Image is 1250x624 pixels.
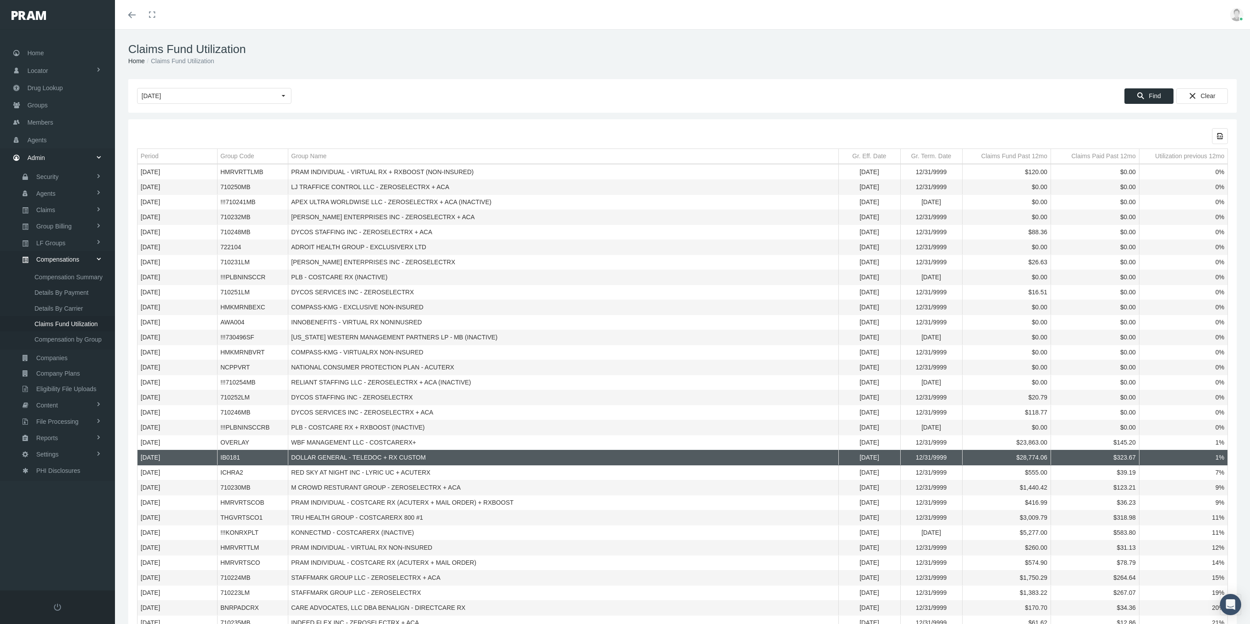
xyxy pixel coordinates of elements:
td: [DATE] [138,255,217,270]
div: $0.00 [1054,408,1136,417]
td: Column Group Code [217,149,288,164]
td: [PERSON_NAME] ENTERPRISES INC - ZEROSELECTRX + ACA [288,210,838,225]
div: Data grid toolbar [137,128,1228,144]
div: $0.00 [1054,363,1136,372]
td: 12% [1139,540,1227,556]
td: BNRPADCRX [217,601,288,616]
span: Security [36,169,59,184]
div: $23,863.00 [966,438,1047,447]
div: $3,009.79 [966,514,1047,522]
td: !!!PLBNINSCCR [217,270,288,285]
span: PHI Disclosures [36,463,80,478]
td: 12/31/9999 [900,345,962,360]
div: $0.00 [1054,393,1136,402]
td: [DATE] [838,556,900,571]
div: Open Intercom Messenger [1220,594,1241,615]
td: LJ TRAFFICE CONTROL LLC - ZEROSELECTRX + ACA [288,180,838,195]
td: [DATE] [138,375,217,390]
span: Details By Payment [34,285,88,300]
td: CARE ADVOCATES, LLC DBA BENALIGN - DIRECTCARE RX [288,601,838,616]
div: Export all data to Excel [1212,128,1228,144]
td: TRU HEALTH GROUP - COSTCARERX 800 #1 [288,510,838,525]
td: 12/31/9999 [900,180,962,195]
td: 0% [1139,300,1227,315]
td: 0% [1139,375,1227,390]
span: Company Plans [36,366,80,381]
td: [DATE] [138,556,217,571]
td: 710251LM [217,285,288,300]
td: [DATE] [138,420,217,435]
td: 14% [1139,556,1227,571]
td: 12/31/9999 [900,480,962,495]
div: $26.63 [966,258,1047,266]
td: [DATE] [838,285,900,300]
div: $78.79 [1054,559,1136,567]
div: $145.20 [1054,438,1136,447]
td: 12/31/9999 [900,510,962,525]
td: PRAM INDIVIDUAL - VIRTUAL RX NON-INSURED [288,540,838,556]
div: $0.00 [966,378,1047,387]
div: $0.00 [966,303,1047,312]
td: [DATE] [838,270,900,285]
span: Agents [27,132,47,148]
td: Column Claims Fund Past 12mo [962,149,1051,164]
div: $1,440.42 [966,483,1047,492]
td: [DATE] [838,450,900,465]
td: 710230MB [217,480,288,495]
td: [DATE] [900,270,962,285]
td: 0% [1139,240,1227,255]
td: THGVRTSCO1 [217,510,288,525]
div: $555.00 [966,468,1047,477]
div: Utilization previous 12mo [1155,152,1224,160]
td: [DATE] [838,225,900,240]
a: Home [128,57,145,65]
td: 0% [1139,315,1227,330]
td: 12/31/9999 [900,255,962,270]
div: $118.77 [966,408,1047,417]
td: 12/31/9999 [900,435,962,450]
td: [DATE] [138,330,217,345]
td: [DATE] [838,375,900,390]
td: [DATE] [138,360,217,375]
div: $0.00 [1054,183,1136,191]
div: $0.00 [1054,378,1136,387]
td: 12/31/9999 [900,225,962,240]
td: 0% [1139,225,1227,240]
td: [DATE] [138,300,217,315]
div: Find [1124,88,1174,104]
td: RED SKY AT NIGHT INC - LYRIC UC + ACUTERX [288,465,838,480]
td: 12/31/9999 [900,240,962,255]
td: [DATE] [838,180,900,195]
div: $1,750.29 [966,574,1047,582]
td: DOLLAR GENERAL - TELEDOC + RX CUSTOM [288,450,838,465]
h1: Claims Fund Utilization [128,42,1237,56]
td: [PERSON_NAME] ENTERPRISES INC - ZEROSELECTRX [288,255,838,270]
td: [DATE] [838,420,900,435]
td: HMKMRNBEXC [217,300,288,315]
td: !!!KONRXPLT [217,525,288,540]
div: $583.80 [1054,529,1136,537]
td: ICHRA2 [217,465,288,480]
div: $323.67 [1054,453,1136,462]
td: PLB - COSTCARE RX + RXBOOST (INACTIVE) [288,420,838,435]
td: [DATE] [838,586,900,601]
td: 1% [1139,435,1227,450]
li: Claims Fund Utilization [145,56,214,66]
td: [DATE] [838,255,900,270]
span: Settings [36,447,59,462]
span: Locator [27,62,48,79]
span: Clear [1200,92,1215,99]
td: [DATE] [900,195,962,210]
span: Agents [36,186,56,201]
td: [DATE] [138,450,217,465]
td: [DATE] [900,525,962,540]
td: 710250MB [217,180,288,195]
td: [DATE] [138,270,217,285]
td: [DATE] [838,360,900,375]
div: Claims Fund Past 12mo [981,152,1047,160]
td: 12/31/9999 [900,586,962,601]
td: 0% [1139,345,1227,360]
div: $0.00 [1054,213,1136,221]
td: [DATE] [838,540,900,556]
span: Eligibility File Uploads [36,381,96,396]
